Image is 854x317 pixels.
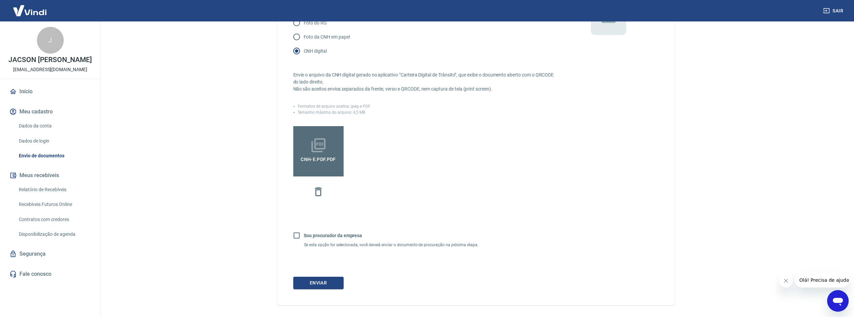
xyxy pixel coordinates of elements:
[8,84,92,99] a: Início
[795,273,849,287] iframe: Mensagem da empresa
[293,126,344,176] label: CNH-e.pdf.pdf
[8,104,92,119] button: Meu cadastro
[16,227,92,241] a: Disponibilização de agenda
[304,19,327,27] p: Foto do RG
[298,154,338,166] span: CNH-e.pdf.pdf
[8,247,92,261] a: Segurança
[304,34,350,41] p: Foto da CNH em papel
[8,56,92,63] p: JACSON [PERSON_NAME]
[16,134,92,148] a: Dados de login
[827,290,849,312] iframe: Botão para abrir a janela de mensagens
[16,119,92,133] a: Dados da conta
[293,71,558,93] p: Envie o arquivo da CNH digital gerado no aplicativo “Carteira Digital de Trânsito”, que exibe o d...
[822,5,846,17] button: Sair
[298,103,370,109] p: Formatos de arquivo aceitos: jpeg e PDF
[13,66,87,73] p: [EMAIL_ADDRESS][DOMAIN_NAME]
[8,267,92,281] a: Fale conosco
[298,109,365,115] p: Tamanho máximo do arquivo: 4,5 MB
[37,27,64,54] div: J
[16,149,92,163] a: Envio de documentos
[293,277,344,289] button: Enviar
[779,274,793,287] iframe: Fechar mensagem
[16,183,92,197] a: Relatório de Recebíveis
[4,5,56,10] span: Olá! Precisa de ajuda?
[304,243,558,247] p: Se esta opção for selecionada, você deverá enviar o documento de procuração na próxima etapa.
[16,213,92,226] a: Contratos com credores
[8,168,92,183] button: Meus recebíveis
[16,198,92,211] a: Recebíveis Futuros Online
[304,48,327,55] p: CNH digital
[304,233,362,238] b: Sou procurador da empresa
[8,0,52,21] img: Vindi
